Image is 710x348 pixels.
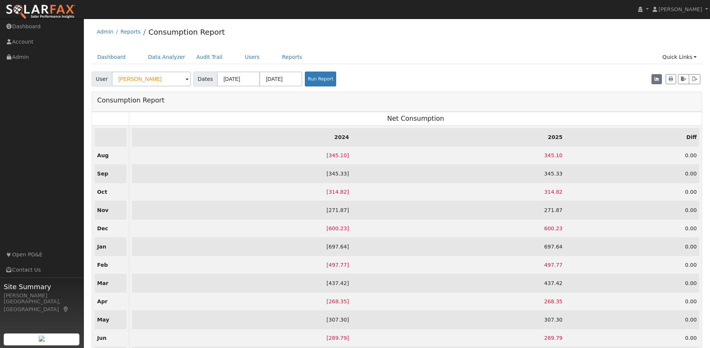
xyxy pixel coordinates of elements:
[132,311,351,329] td: 307.30
[97,317,109,323] strong: May
[565,311,699,329] td: 0.00
[659,6,702,12] span: [PERSON_NAME]
[191,50,228,64] a: Audit Trail
[689,74,700,85] button: Export Interval Data
[351,311,565,329] td: 307.30
[112,72,191,86] input: Select a User
[326,244,329,250] span: [
[565,183,699,201] td: 0.00
[565,146,699,164] td: 0.00
[97,171,108,177] strong: Sep
[351,292,565,311] td: 268.35
[326,317,329,323] span: [
[326,189,329,195] span: [
[347,189,349,195] span: ]
[132,219,351,238] td: 600.23
[97,335,107,341] strong: Jun
[132,164,351,183] td: 345.33
[326,225,329,231] span: [
[351,274,565,292] td: 437.42
[97,262,108,268] strong: Feb
[347,317,349,323] span: ]
[132,201,351,219] td: 271.87
[63,306,69,312] a: Map
[132,115,699,123] h3: Net Consumption
[277,50,308,64] a: Reports
[97,95,164,106] h3: Consumption Report
[97,152,109,158] strong: Aug
[565,256,699,274] td: 0.00
[326,280,329,286] span: [
[132,183,351,201] td: 314.82
[326,298,329,304] span: [
[351,238,565,256] td: 697.64
[657,50,702,64] a: Quick Links
[347,207,349,213] span: ]
[97,225,108,231] strong: Dec
[565,219,699,238] td: 0.00
[148,28,225,37] a: Consumption Report
[326,171,329,177] span: [
[565,238,699,256] td: 0.00
[97,298,108,304] strong: Apr
[351,183,565,201] td: 314.82
[666,74,676,85] button: Print
[651,74,662,85] button: Show Graph
[334,134,349,140] strong: 2024
[92,50,132,64] a: Dashboard
[351,256,565,274] td: 497.77
[326,335,329,341] span: [
[565,201,699,219] td: 0.00
[97,280,108,286] strong: Mar
[347,171,349,177] span: ]
[132,329,351,347] td: 289.79
[6,4,76,20] img: SolarFax
[347,335,349,341] span: ]
[97,189,107,195] strong: Oct
[347,262,349,268] span: ]
[678,74,689,85] button: Export to CSV
[132,292,351,311] td: 268.35
[351,201,565,219] td: 271.87
[565,329,699,347] td: 0.00
[351,164,565,183] td: 345.33
[239,50,265,64] a: Users
[347,298,349,304] span: ]
[4,292,80,300] div: [PERSON_NAME]
[347,152,349,158] span: ]
[565,164,699,183] td: 0.00
[565,292,699,311] td: 0.00
[97,207,109,213] strong: Nov
[326,207,329,213] span: [
[120,29,141,35] a: Reports
[347,280,349,286] span: ]
[39,336,45,342] img: retrieve
[548,134,562,140] strong: 2025
[347,225,349,231] span: ]
[193,72,217,86] span: Dates
[132,256,351,274] td: 497.77
[347,244,349,250] span: ]
[326,262,329,268] span: [
[97,29,114,35] a: Admin
[4,282,80,292] span: Site Summary
[132,274,351,292] td: 437.42
[132,146,351,164] td: 345.10
[565,274,699,292] td: 0.00
[351,329,565,347] td: 289.79
[142,50,191,64] a: Data Analyzer
[4,298,80,313] div: [GEOGRAPHIC_DATA], [GEOGRAPHIC_DATA]
[132,238,351,256] td: 697.64
[351,219,565,238] td: 600.23
[686,134,697,140] strong: Diff
[97,244,107,250] strong: Jan
[326,152,329,158] span: [
[92,72,112,86] span: User
[351,146,565,164] td: 345.10
[305,72,336,86] button: Run Report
